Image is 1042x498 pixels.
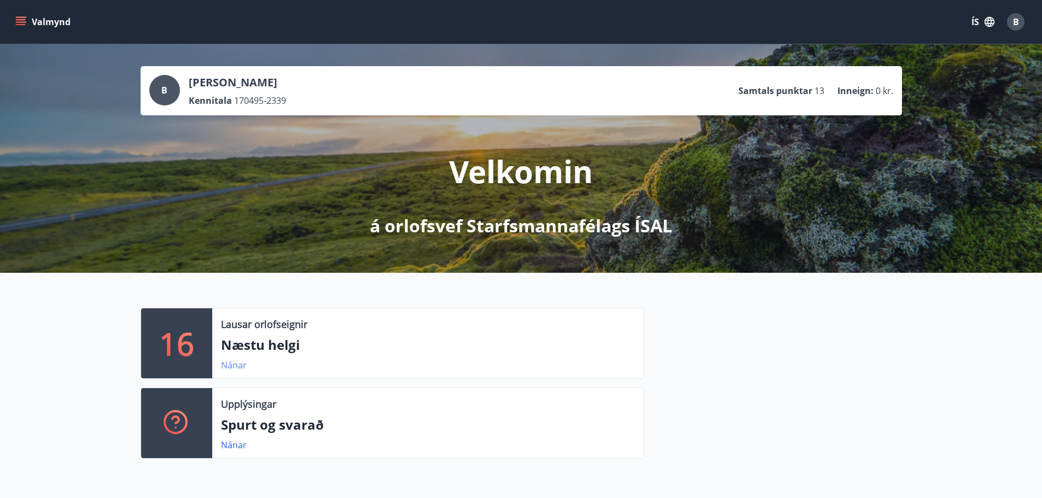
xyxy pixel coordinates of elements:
[738,85,812,97] p: Samtals punktar
[221,439,247,451] a: Nánar
[837,85,874,97] p: Inneign :
[876,85,893,97] span: 0 kr.
[234,95,286,107] span: 170495-2339
[189,75,286,90] p: [PERSON_NAME]
[159,323,194,364] p: 16
[221,397,276,411] p: Upplýsingar
[1013,16,1019,28] span: B
[221,359,247,371] a: Nánar
[370,214,672,238] p: á orlofsvef Starfsmannafélags ÍSAL
[965,12,1000,32] button: ÍS
[1003,9,1029,35] button: B
[161,84,167,96] span: B
[221,415,634,434] p: Spurt og svarað
[221,317,307,331] p: Lausar orlofseignir
[449,150,593,192] p: Velkomin
[221,336,634,354] p: Næstu helgi
[189,95,232,107] p: Kennitala
[814,85,824,97] span: 13
[13,12,75,32] button: menu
